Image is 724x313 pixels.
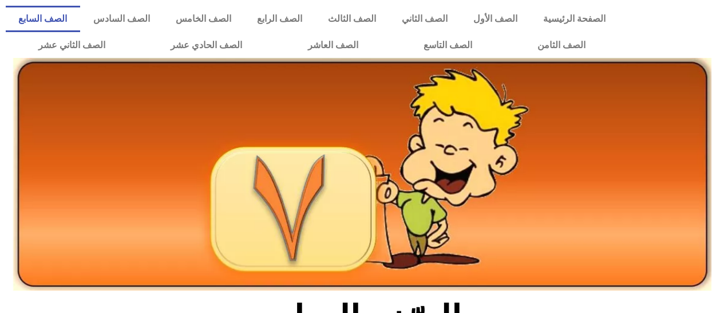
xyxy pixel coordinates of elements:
a: الصفحة الرئيسية [530,6,618,32]
a: الصف الثاني عشر [6,32,138,58]
a: الصف السادس [80,6,163,32]
a: الصف الثامن [505,32,618,58]
a: الصف الخامس [163,6,244,32]
a: الصف الأول [460,6,530,32]
a: الصف الرابع [244,6,315,32]
a: الصف الثالث [315,6,389,32]
a: الصف الحادي عشر [138,32,275,58]
a: الصف السابع [6,6,80,32]
a: الصف الثاني [389,6,460,32]
a: الصف التاسع [391,32,505,58]
a: الصف العاشر [275,32,391,58]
